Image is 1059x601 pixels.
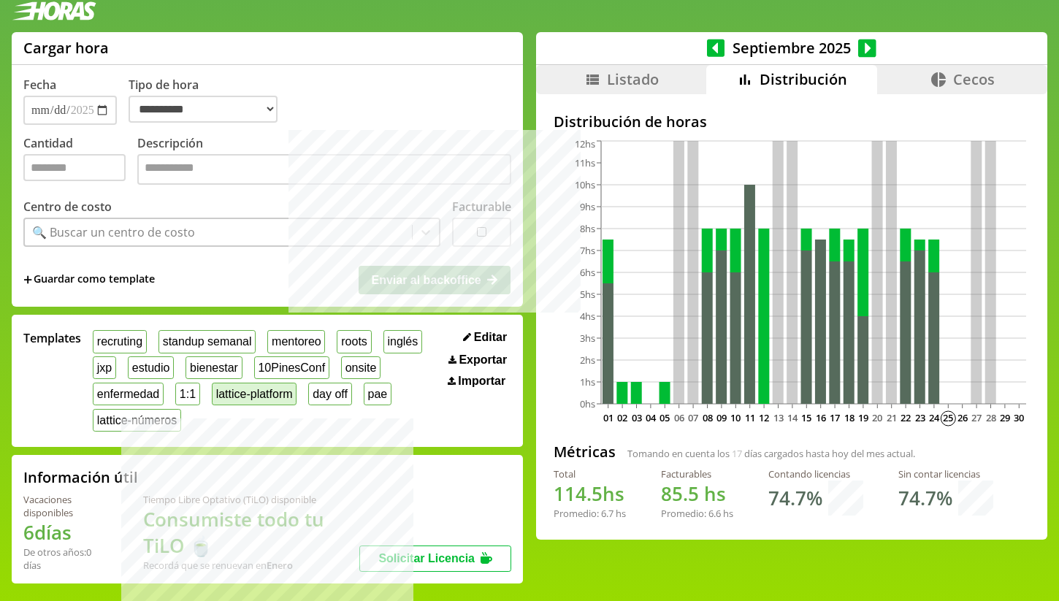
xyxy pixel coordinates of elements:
[646,411,657,424] text: 04
[267,330,325,353] button: mentoreo
[452,199,511,215] label: Facturable
[23,546,108,572] div: De otros años: 0 días
[580,353,595,367] tspan: 2hs
[886,411,896,424] text: 21
[617,411,627,424] text: 02
[474,331,507,344] span: Editar
[23,272,155,288] span: +Guardar como template
[129,96,278,123] select: Tipo de hora
[143,559,359,572] div: Recordá que se renuevan en
[378,552,475,564] span: Solicitar Licencia
[554,112,1030,131] h2: Distribución de horas
[93,409,181,432] button: lattice-números
[175,383,200,405] button: 1:1
[716,411,727,424] text: 09
[23,493,108,519] div: Vacaciones disponibles
[359,546,511,572] button: Solicitar Licencia
[744,411,754,424] text: 11
[143,493,359,506] div: Tiempo Libre Optativo (TiLO) disponible
[23,519,108,546] h1: 6 días
[554,507,626,520] div: Promedio: hs
[601,507,613,520] span: 6.7
[93,330,147,353] button: recruting
[725,38,858,58] span: Septiembre 2025
[607,69,659,89] span: Listado
[858,411,868,424] text: 19
[971,411,982,424] text: 27
[23,330,81,346] span: Templates
[137,154,511,185] textarea: Descripción
[901,411,911,424] text: 22
[93,356,116,379] button: jxp
[267,559,293,572] b: Enero
[12,1,96,20] img: logotipo
[768,467,863,481] div: Contando licencias
[308,383,351,405] button: day off
[580,310,595,323] tspan: 4hs
[898,467,993,481] div: Sin contar licencias
[787,411,798,424] text: 14
[580,266,595,279] tspan: 6hs
[128,356,174,379] button: estudio
[768,485,822,511] h1: 74.7 %
[32,224,195,240] div: 🔍 Buscar un centro de costo
[773,411,783,424] text: 13
[554,481,603,507] span: 114.5
[580,332,595,345] tspan: 3hs
[985,411,995,424] text: 28
[23,77,56,93] label: Fecha
[844,411,854,424] text: 18
[554,442,616,462] h2: Métricas
[760,69,847,89] span: Distribución
[23,38,109,58] h1: Cargar hora
[186,356,242,379] button: bienestar
[673,411,684,424] text: 06
[554,481,626,507] h1: hs
[212,383,297,405] button: lattice-platform
[554,467,626,481] div: Total
[1000,411,1010,424] text: 29
[580,288,595,301] tspan: 5hs
[661,467,733,481] div: Facturables
[631,411,641,424] text: 03
[580,222,595,235] tspan: 8hs
[953,69,995,89] span: Cecos
[732,447,742,460] span: 17
[661,507,733,520] div: Promedio: hs
[341,356,381,379] button: onsite
[23,154,126,181] input: Cantidad
[254,356,329,379] button: 10PinesConf
[580,244,595,257] tspan: 7hs
[23,467,138,487] h2: Información útil
[661,481,733,507] h1: hs
[759,411,769,424] text: 12
[23,272,32,288] span: +
[801,411,811,424] text: 15
[458,375,505,388] span: Importar
[730,411,741,424] text: 10
[898,485,952,511] h1: 74.7 %
[158,330,256,353] button: standup semanal
[660,411,670,424] text: 05
[943,411,953,424] text: 25
[459,353,507,367] span: Exportar
[23,135,137,188] label: Cantidad
[459,330,511,345] button: Editar
[580,397,595,410] tspan: 0hs
[872,411,882,424] text: 20
[914,411,925,424] text: 23
[337,330,371,353] button: roots
[929,411,940,424] text: 24
[143,506,359,559] h1: Consumiste todo tu TiLO 🍵
[575,156,595,169] tspan: 11hs
[580,200,595,213] tspan: 9hs
[129,77,289,125] label: Tipo de hora
[708,507,721,520] span: 6.6
[137,135,511,188] label: Descripción
[93,383,164,405] button: enfermedad
[364,383,391,405] button: pae
[603,411,613,424] text: 01
[444,353,511,367] button: Exportar
[575,137,595,150] tspan: 12hs
[580,375,595,388] tspan: 1hs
